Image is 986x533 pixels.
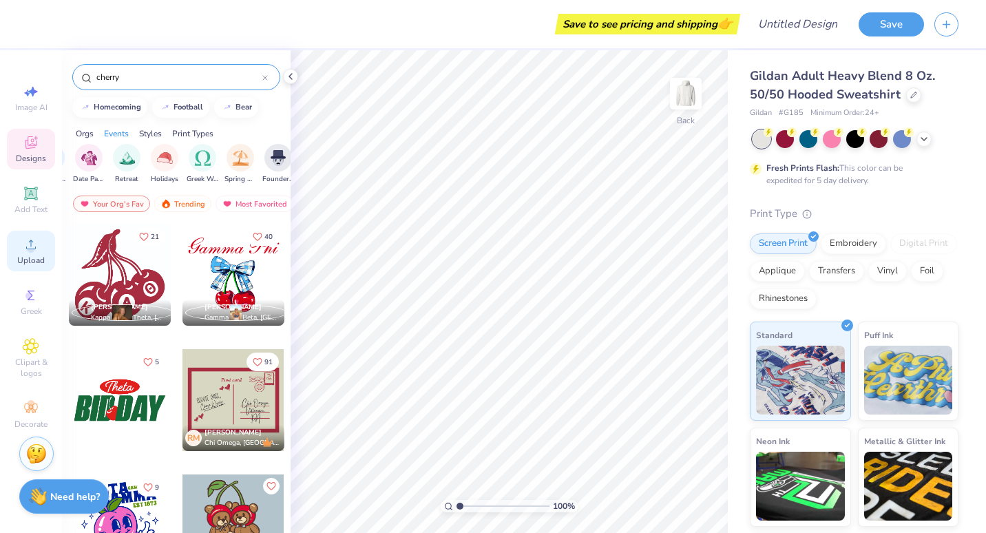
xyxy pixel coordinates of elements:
[151,233,159,240] span: 21
[155,484,159,491] span: 9
[160,199,171,209] img: trending.gif
[224,144,256,185] div: filter for Spring Break
[553,500,575,512] span: 100 %
[750,107,772,119] span: Gildan
[222,199,233,209] img: most_fav.gif
[233,150,249,166] img: Spring Break Image
[115,174,138,185] span: Retreat
[864,346,953,415] img: Puff Ink
[672,80,700,107] img: Back
[50,490,100,503] strong: Need help?
[76,127,94,140] div: Orgs
[864,452,953,521] img: Metallic & Glitter Ink
[864,434,945,448] span: Metallic & Glitter Ink
[868,261,907,282] div: Vinyl
[246,227,279,246] button: Like
[262,144,294,185] button: filter button
[137,353,165,371] button: Like
[756,328,793,342] span: Standard
[133,227,165,246] button: Like
[91,302,148,312] span: [PERSON_NAME]
[113,144,140,185] button: filter button
[747,10,848,38] input: Untitled Design
[155,359,159,366] span: 5
[750,289,817,309] div: Rhinestones
[73,144,105,185] div: filter for Date Parties & Socials
[263,478,280,494] button: Like
[172,127,213,140] div: Print Types
[214,97,258,118] button: bear
[137,478,165,497] button: Like
[80,103,91,112] img: trend_line.gif
[750,233,817,254] div: Screen Print
[766,163,839,174] strong: Fresh Prints Flash:
[151,174,178,185] span: Holidays
[79,199,90,209] img: most_fav.gif
[216,196,293,212] div: Most Favorited
[154,196,211,212] div: Trending
[677,114,695,127] div: Back
[756,452,845,521] img: Neon Ink
[152,97,209,118] button: football
[15,102,48,113] span: Image AI
[91,313,165,323] span: Kappa Alpha Theta, [US_STATE][GEOGRAPHIC_DATA]
[779,107,804,119] span: # G185
[174,103,203,111] div: football
[185,430,202,446] div: RM
[204,302,262,312] span: [PERSON_NAME]
[160,103,171,112] img: trend_line.gif
[750,261,805,282] div: Applique
[204,428,262,437] span: [PERSON_NAME]
[7,357,55,379] span: Clipart & logos
[187,174,218,185] span: Greek Week
[264,233,273,240] span: 40
[859,12,924,36] button: Save
[809,261,864,282] div: Transfers
[558,14,737,34] div: Save to see pricing and shipping
[119,150,135,166] img: Retreat Image
[104,127,129,140] div: Events
[821,233,886,254] div: Embroidery
[16,153,46,164] span: Designs
[890,233,957,254] div: Digital Print
[81,150,97,166] img: Date Parties & Socials Image
[766,162,936,187] div: This color can be expedited for 5 day delivery.
[95,70,262,84] input: Try "Alpha"
[195,150,211,166] img: Greek Week Image
[73,174,105,185] span: Date Parties & Socials
[73,144,105,185] button: filter button
[187,144,218,185] div: filter for Greek Week
[204,438,279,448] span: Chi Omega, [GEOGRAPHIC_DATA]
[264,359,273,366] span: 91
[151,144,178,185] button: filter button
[911,261,943,282] div: Foil
[139,127,162,140] div: Styles
[750,206,958,222] div: Print Type
[94,103,141,111] div: homecoming
[222,103,233,112] img: trend_line.gif
[157,150,173,166] img: Holidays Image
[717,15,733,32] span: 👉
[204,313,279,323] span: Gamma Phi Beta, [GEOGRAPHIC_DATA][US_STATE]
[113,144,140,185] div: filter for Retreat
[187,144,218,185] button: filter button
[262,144,294,185] div: filter for Founder’s Day
[224,174,256,185] span: Spring Break
[246,353,279,371] button: Like
[21,306,42,317] span: Greek
[151,144,178,185] div: filter for Holidays
[14,204,48,215] span: Add Text
[73,196,150,212] div: Your Org's Fav
[756,434,790,448] span: Neon Ink
[810,107,879,119] span: Minimum Order: 24 +
[224,144,256,185] button: filter button
[864,328,893,342] span: Puff Ink
[756,346,845,415] img: Standard
[271,150,286,166] img: Founder’s Day Image
[235,103,252,111] div: bear
[262,174,294,185] span: Founder’s Day
[72,97,147,118] button: homecoming
[750,67,935,103] span: Gildan Adult Heavy Blend 8 Oz. 50/50 Hooded Sweatshirt
[14,419,48,430] span: Decorate
[17,255,45,266] span: Upload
